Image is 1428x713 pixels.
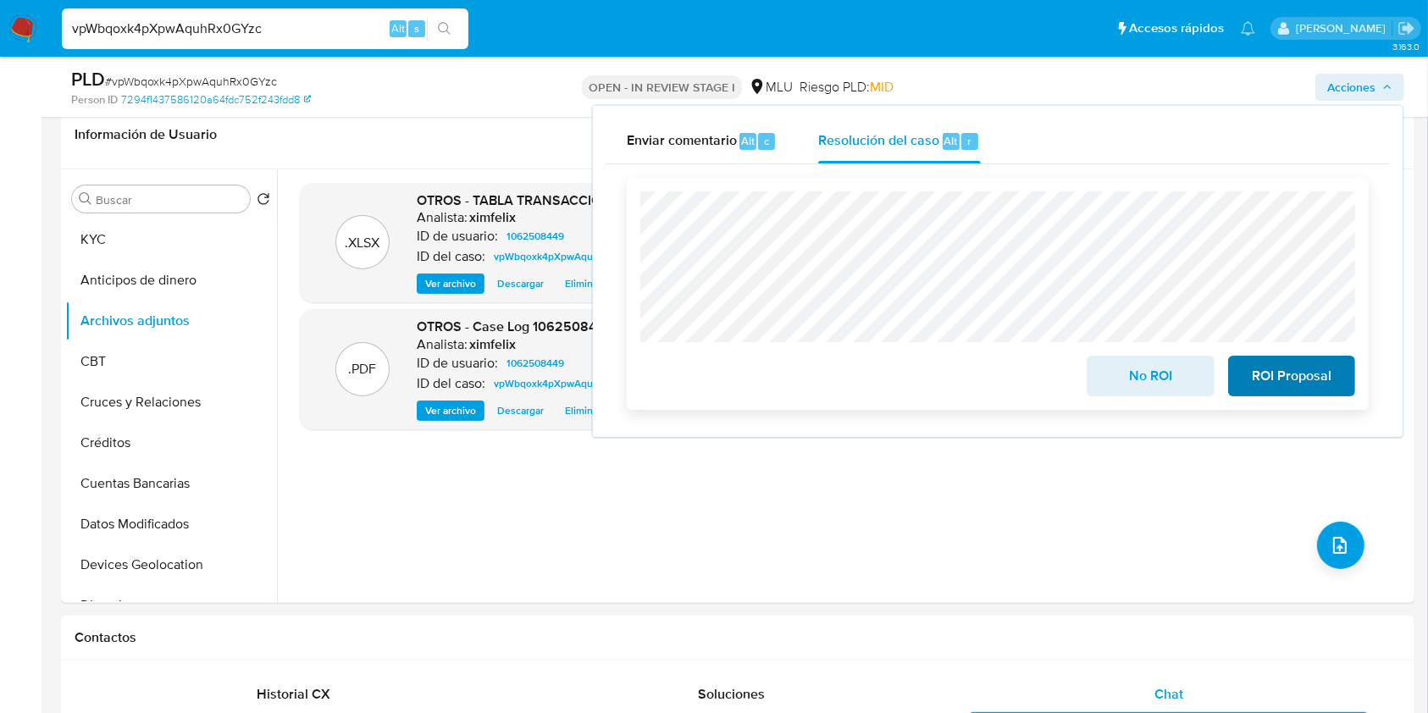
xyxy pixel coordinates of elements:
[489,401,552,421] button: Descargar
[1296,20,1392,36] p: ximena.felix@mercadolibre.com
[391,20,405,36] span: Alt
[417,401,484,421] button: Ver archivo
[1250,357,1333,395] span: ROI Proposal
[1109,357,1192,395] span: No ROI
[967,133,971,149] span: r
[65,463,277,504] button: Cuentas Bancarias
[65,219,277,260] button: KYC
[425,402,476,419] span: Ver archivo
[121,92,311,108] a: 7294f1437586120a64fdc752f243fdd8
[556,401,610,421] button: Eliminar
[75,126,217,143] h1: Información de Usuario
[506,226,564,246] span: 1062508449
[65,341,277,382] button: CBT
[582,75,742,99] p: OPEN - IN REVIEW STAGE I
[1228,356,1355,396] button: ROI Proposal
[741,133,755,149] span: Alt
[494,246,640,267] span: vpWbqoxk4pXpwAquhRx0GYzc
[500,353,571,373] a: 1062508449
[1154,684,1183,704] span: Chat
[417,355,498,372] p: ID de usuario:
[417,375,485,392] p: ID del caso:
[1241,21,1255,36] a: Notificaciones
[65,260,277,301] button: Anticipos de dinero
[764,133,769,149] span: c
[257,684,330,704] span: Historial CX
[257,192,270,211] button: Volver al orden por defecto
[65,382,277,423] button: Cruces y Relaciones
[1317,522,1364,569] button: upload-file
[417,317,703,336] span: OTROS - Case Log 1062508449 - 10_09_2025
[487,246,647,267] a: vpWbqoxk4pXpwAquhRx0GYzc
[870,77,894,97] span: MID
[1087,356,1214,396] button: No ROI
[469,336,516,353] h6: ximfelix
[75,629,1401,646] h1: Contactos
[497,402,544,419] span: Descargar
[71,65,105,92] b: PLD
[65,585,277,626] button: Direcciones
[749,78,793,97] div: MLU
[565,275,601,292] span: Eliminar
[96,192,243,207] input: Buscar
[346,234,380,252] p: .XLSX
[427,17,462,41] button: search-icon
[800,78,894,97] span: Riesgo PLD:
[65,301,277,341] button: Archivos adjuntos
[349,360,377,379] p: .PDF
[494,373,640,394] span: vpWbqoxk4pXpwAquhRx0GYzc
[497,275,544,292] span: Descargar
[1129,19,1224,37] span: Accesos rápidos
[506,353,564,373] span: 1062508449
[417,274,484,294] button: Ver archivo
[487,373,647,394] a: vpWbqoxk4pXpwAquhRx0GYzc
[500,226,571,246] a: 1062508449
[1327,74,1375,101] span: Acciones
[1315,74,1404,101] button: Acciones
[425,275,476,292] span: Ver archivo
[469,209,516,226] h6: ximfelix
[65,423,277,463] button: Créditos
[417,228,498,245] p: ID de usuario:
[105,73,277,90] span: # vpWbqoxk4pXpwAquhRx0GYzc
[65,504,277,544] button: Datos Modificados
[818,130,939,150] span: Resolución del caso
[698,684,765,704] span: Soluciones
[944,133,958,149] span: Alt
[556,274,610,294] button: Eliminar
[1398,19,1415,37] a: Salir
[1392,40,1420,53] span: 3.163.0
[79,192,92,206] button: Buscar
[627,130,737,150] span: Enviar comentario
[417,336,468,353] p: Analista:
[417,209,468,226] p: Analista:
[414,20,419,36] span: s
[417,248,485,265] p: ID del caso:
[71,92,118,108] b: Person ID
[65,544,277,585] button: Devices Geolocation
[62,18,468,40] input: Buscar usuario o caso...
[417,191,728,210] span: OTROS - TABLA TRANSACCIONAL 1062508449 10
[565,402,601,419] span: Eliminar
[489,274,552,294] button: Descargar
